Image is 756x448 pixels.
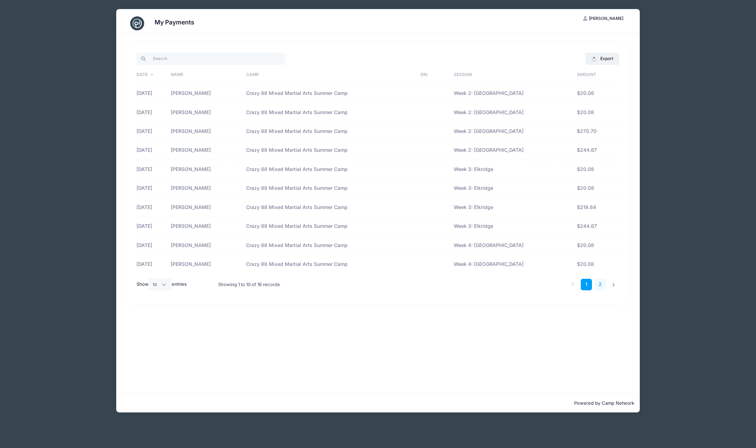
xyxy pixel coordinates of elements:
[573,236,616,255] td: $20.08
[168,236,243,255] td: [PERSON_NAME]
[451,236,574,255] td: Week 4: [GEOGRAPHIC_DATA]
[451,122,574,141] td: Week 2: [GEOGRAPHIC_DATA]
[451,84,574,103] td: Week 2: [GEOGRAPHIC_DATA]
[136,66,167,84] th: Date: activate to sort column descending
[573,217,616,236] td: $244.67
[122,400,634,407] p: Powered by Camp Network
[168,66,243,84] th: Name: activate to sort column ascending
[243,217,417,236] td: Crazy 88 Mixed Martial Arts Summer Camp
[136,160,167,179] td: [DATE]
[168,160,243,179] td: [PERSON_NAME]
[451,179,574,198] td: Week 3: Elkridge
[168,198,243,217] td: [PERSON_NAME]
[243,66,417,84] th: Camp: activate to sort column ascending
[243,103,417,122] td: Crazy 88 Mixed Martial Arts Summer Camp
[573,160,616,179] td: $20.08
[573,179,616,198] td: $20.08
[451,66,574,84] th: Session: activate to sort column ascending
[451,160,574,179] td: Week 3: Elkridge
[136,198,167,217] td: [DATE]
[243,255,417,274] td: Crazy 88 Mixed Martial Arts Summer Camp
[243,179,417,198] td: Crazy 88 Mixed Martial Arts Summer Camp
[417,66,451,84] th: EIN: activate to sort column ascending
[577,13,630,24] button: [PERSON_NAME]
[573,103,616,122] td: $20.08
[573,141,616,160] td: $244.67
[451,141,574,160] td: Week 2: [GEOGRAPHIC_DATA]
[451,217,574,236] td: Week 3: Elkridge
[136,53,285,65] input: Search
[581,279,592,290] a: 1
[451,103,574,122] td: Week 2: [GEOGRAPHIC_DATA]
[168,84,243,103] td: [PERSON_NAME]
[136,84,167,103] td: [DATE]
[589,16,623,21] span: [PERSON_NAME]
[573,198,616,217] td: $218.64
[243,198,417,217] td: Crazy 88 Mixed Martial Arts Summer Camp
[136,278,187,290] label: Show entries
[573,66,616,84] th: Amount: activate to sort column ascending
[218,277,280,293] div: Showing 1 to 10 of 16 records
[243,236,417,255] td: Crazy 88 Mixed Martial Arts Summer Camp
[243,160,417,179] td: Crazy 88 Mixed Martial Arts Summer Camp
[136,179,167,198] td: [DATE]
[136,122,167,141] td: [DATE]
[594,279,606,290] a: 2
[155,18,194,26] h3: My Payments
[451,198,574,217] td: Week 3: Elkridge
[168,122,243,141] td: [PERSON_NAME]
[585,53,619,65] button: Export
[243,141,417,160] td: Crazy 88 Mixed Martial Arts Summer Camp
[573,255,616,274] td: $20.08
[168,217,243,236] td: [PERSON_NAME]
[136,103,167,122] td: [DATE]
[451,255,574,274] td: Week 4: [GEOGRAPHIC_DATA]
[168,179,243,198] td: [PERSON_NAME]
[573,84,616,103] td: $20.08
[136,217,167,236] td: [DATE]
[168,255,243,274] td: [PERSON_NAME]
[168,141,243,160] td: [PERSON_NAME]
[136,255,167,274] td: [DATE]
[149,278,172,290] select: Showentries
[136,141,167,160] td: [DATE]
[243,122,417,141] td: Crazy 88 Mixed Martial Arts Summer Camp
[130,16,144,30] img: CampNetwork
[573,122,616,141] td: $270.70
[243,84,417,103] td: Crazy 88 Mixed Martial Arts Summer Camp
[136,236,167,255] td: [DATE]
[168,103,243,122] td: [PERSON_NAME]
